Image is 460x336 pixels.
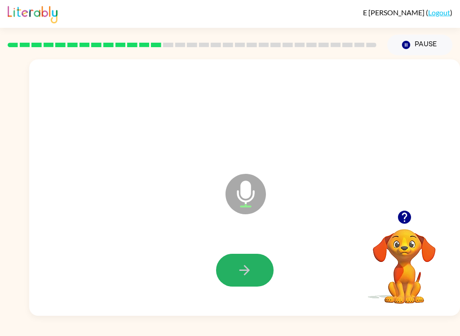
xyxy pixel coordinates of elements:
[359,215,449,305] video: Your browser must support playing .mp4 files to use Literably. Please try using another browser.
[363,8,426,17] span: E [PERSON_NAME]
[428,8,450,17] a: Logout
[363,8,452,17] div: ( )
[8,4,57,23] img: Literably
[387,35,452,55] button: Pause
